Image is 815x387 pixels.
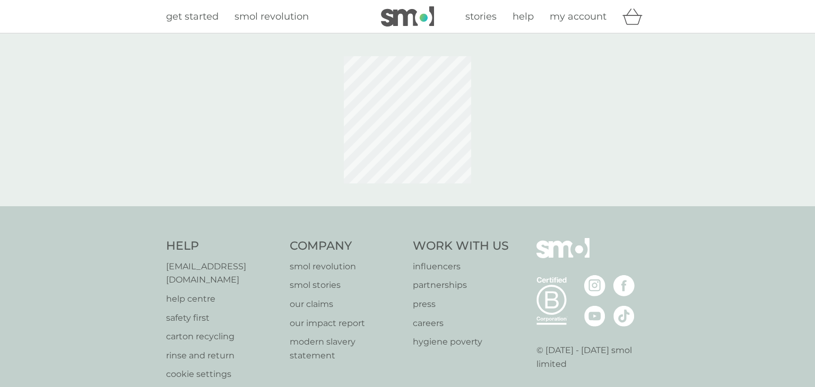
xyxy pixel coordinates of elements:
[290,335,403,362] a: modern slavery statement
[622,6,649,27] div: basket
[290,238,403,254] h4: Company
[584,275,605,296] img: visit the smol Instagram page
[166,349,279,363] a: rinse and return
[536,344,649,371] p: © [DATE] - [DATE] smol limited
[235,11,309,22] span: smol revolution
[166,292,279,306] a: help centre
[465,11,497,22] span: stories
[166,238,279,254] h4: Help
[166,311,279,325] a: safety first
[536,238,589,274] img: smol
[235,9,309,24] a: smol revolution
[290,316,403,330] a: our impact report
[381,6,434,27] img: smol
[290,260,403,274] a: smol revolution
[290,278,403,292] a: smol stories
[166,260,279,287] a: [EMAIL_ADDRESS][DOMAIN_NAME]
[413,316,509,330] a: careers
[513,9,534,24] a: help
[166,11,219,22] span: get started
[584,305,605,327] img: visit the smol Youtube page
[413,278,509,292] a: partnerships
[465,9,497,24] a: stories
[166,367,279,381] a: cookie settings
[550,11,606,22] span: my account
[413,238,509,254] h4: Work With Us
[166,330,279,344] a: carton recycling
[513,11,534,22] span: help
[413,260,509,274] a: influencers
[413,335,509,349] a: hygiene poverty
[166,9,219,24] a: get started
[613,305,635,327] img: visit the smol Tiktok page
[613,275,635,296] img: visit the smol Facebook page
[413,297,509,311] a: press
[290,297,403,311] a: our claims
[550,9,606,24] a: my account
